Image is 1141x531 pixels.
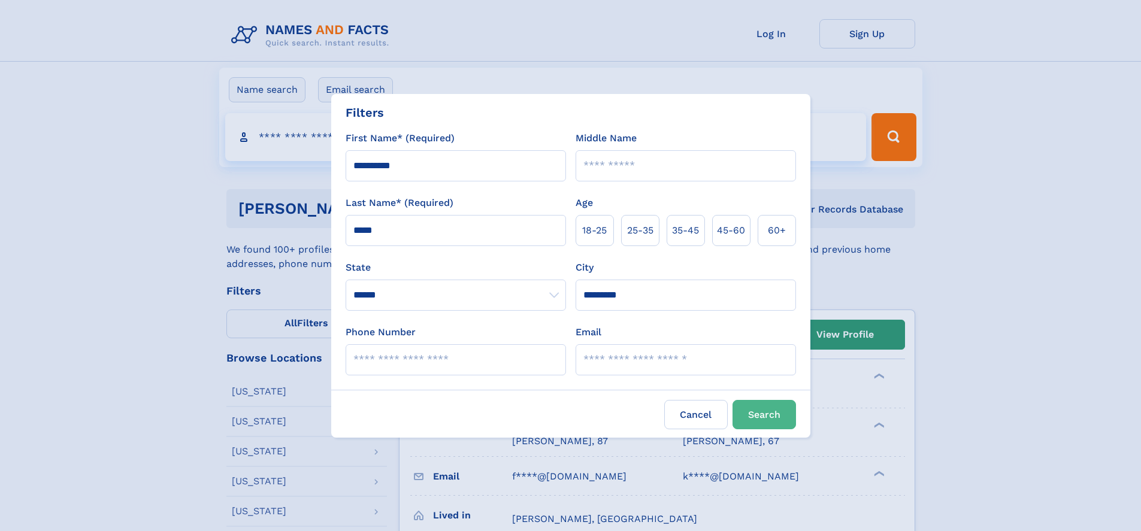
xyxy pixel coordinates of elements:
[733,400,796,429] button: Search
[346,104,384,122] div: Filters
[582,223,607,238] span: 18‑25
[346,196,453,210] label: Last Name* (Required)
[576,131,637,145] label: Middle Name
[717,223,745,238] span: 45‑60
[672,223,699,238] span: 35‑45
[576,260,594,275] label: City
[576,325,601,339] label: Email
[576,196,593,210] label: Age
[346,325,416,339] label: Phone Number
[346,260,566,275] label: State
[768,223,786,238] span: 60+
[664,400,728,429] label: Cancel
[627,223,653,238] span: 25‑35
[346,131,455,145] label: First Name* (Required)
